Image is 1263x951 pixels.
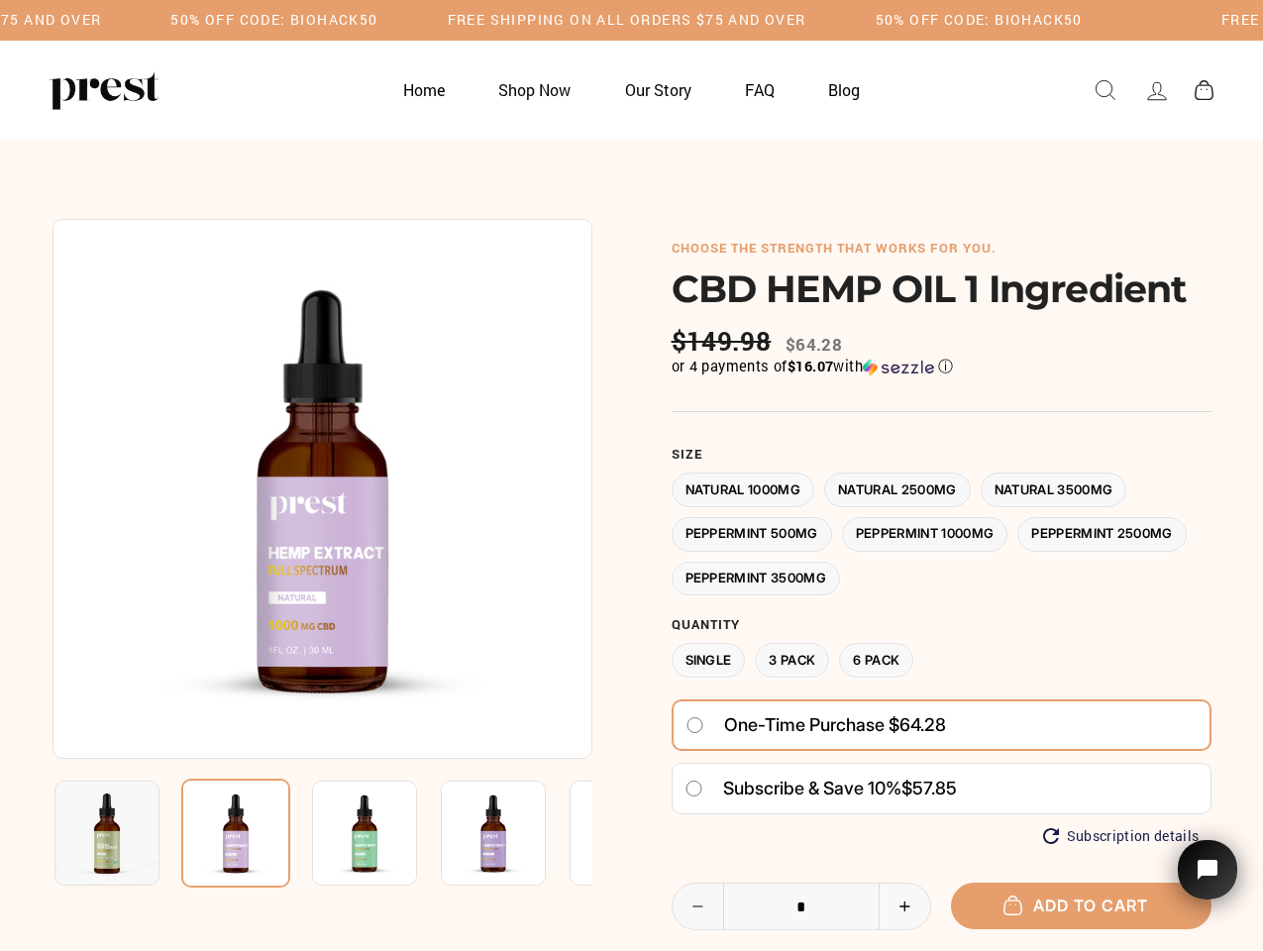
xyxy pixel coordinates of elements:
span: Subscribe & save 10% [723,778,901,798]
img: CBD HEMP OIL 1 Ingredient [53,219,592,759]
label: Single [672,643,746,678]
input: quantity [673,884,931,931]
h5: 50% OFF CODE: BIOHACK50 [876,12,1083,29]
button: Subscription details [1043,828,1200,845]
label: Peppermint 2500MG [1017,517,1187,552]
h5: Free Shipping on all orders $75 and over [448,12,806,29]
span: $57.85 [901,778,957,798]
a: Shop Now [474,70,595,109]
div: or 4 payments of with [672,357,1211,376]
img: CBD HEMP OIL 1 Ingredient [54,781,159,886]
span: $149.98 [672,326,777,357]
span: Subscription details [1067,828,1200,845]
h6: choose the strength that works for you. [672,241,1211,257]
label: Quantity [672,617,1211,633]
label: Size [672,447,1211,463]
img: CBD HEMP OIL 1 Ingredient [441,781,546,886]
button: Add to cart [951,883,1211,929]
img: PREST ORGANICS [50,70,158,110]
div: or 4 payments of$16.07withSezzle Click to learn more about Sezzle [672,357,1211,376]
span: $16.07 [788,357,833,375]
input: One-time purchase $64.28 [685,717,704,733]
label: 3 Pack [755,643,829,678]
label: Peppermint 3500MG [672,562,841,596]
a: Our Story [600,70,716,109]
img: CBD HEMP OIL 1 Ingredient [181,779,290,888]
label: 6 Pack [839,643,913,678]
button: Increase item quantity by one [879,884,930,929]
img: Sezzle [863,359,934,376]
img: CBD HEMP OIL 1 Ingredient [570,781,675,886]
span: One-time purchase $64.28 [724,707,946,743]
button: Reduce item quantity by one [673,884,724,929]
a: Home [378,70,470,109]
a: FAQ [720,70,799,109]
h5: 50% OFF CODE: BIOHACK50 [170,12,377,29]
label: Peppermint 1000MG [842,517,1008,552]
h1: CBD HEMP OIL 1 Ingredient [672,266,1211,311]
label: Natural 1000MG [672,473,815,507]
label: Natural 3500MG [981,473,1127,507]
ul: Primary [378,70,886,109]
a: Blog [803,70,885,109]
label: Natural 2500MG [824,473,971,507]
img: CBD HEMP OIL 1 Ingredient [312,781,417,886]
span: $64.28 [786,333,842,356]
input: Subscribe & save 10%$57.85 [684,781,703,796]
span: Add to cart [1013,896,1148,915]
label: Peppermint 500MG [672,517,832,552]
iframe: Tidio Chat [1152,812,1263,951]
